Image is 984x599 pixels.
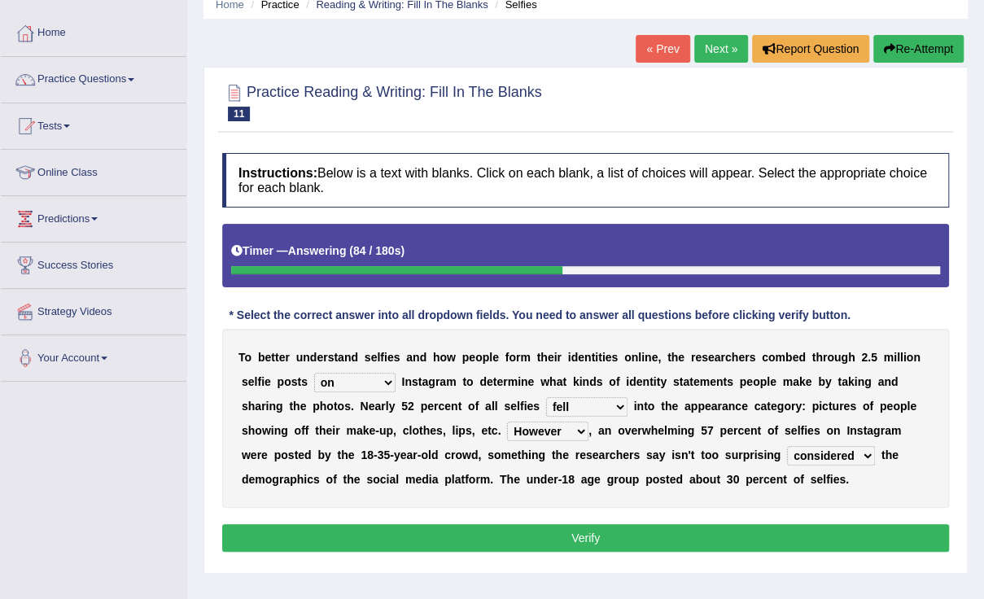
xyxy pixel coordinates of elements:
b: a [556,375,562,388]
span: 11 [228,107,250,121]
b: i [602,351,606,364]
h2: Practice Reading & Writing: Fill In The Blanks [222,81,542,121]
div: * Select the correct answer into all dropdown fields. You need to answer all questions before cli... [222,308,857,325]
b: t [829,400,833,413]
b: m [699,375,709,388]
b: , [658,351,661,364]
b: N [361,400,369,413]
b: n [716,375,724,388]
b: i [384,351,387,364]
b: e [527,375,534,388]
b: n [636,400,644,413]
b: e [746,375,753,388]
button: Report Question [752,35,869,63]
b: l [377,351,380,364]
b: n [632,351,639,364]
b: t [334,400,338,413]
b: e [710,375,716,388]
b: r [720,351,724,364]
b: 2 [861,351,868,364]
a: Tests [1,103,186,144]
b: t [297,375,301,388]
b: s [597,375,603,388]
b: i [903,351,907,364]
b: t [680,375,684,388]
b: t [334,351,338,364]
b: r [261,400,265,413]
b: t [537,351,541,364]
b: c [438,400,444,413]
b: o [468,400,475,413]
b: r [435,375,440,388]
b: k [848,375,855,388]
b: a [842,375,848,388]
button: Verify [222,524,949,552]
b: f [616,375,620,388]
b: t [661,400,665,413]
b: e [741,400,748,413]
b: p [483,351,490,364]
b: e [678,351,684,364]
b: p [880,400,887,413]
b: s [412,375,418,388]
b: r [557,351,561,364]
b: s [344,400,351,413]
b: Instructions: [238,166,317,180]
b: f [520,400,524,413]
b: e [248,375,255,388]
b: 5 [871,351,877,364]
b: r [323,351,327,364]
b: r [516,351,520,364]
b: i [634,400,637,413]
b: e [910,400,916,413]
b: l [489,351,492,364]
b: f [380,351,384,364]
b: t [667,351,671,364]
b: o [509,351,516,364]
b: a [374,400,381,413]
b: a [684,400,691,413]
b: o [284,375,291,388]
b: a [683,375,689,388]
b: u [832,400,839,413]
b: n [521,375,528,388]
b: y [825,375,832,388]
b: l [517,400,520,413]
b: t [591,351,595,364]
b: s [749,351,755,364]
h4: Below is a text with blanks. Click on each blank, a list of choices will appear. Select the appro... [222,153,949,208]
b: t [493,375,497,388]
b: a [255,400,261,413]
b: n [303,351,310,364]
b: n [884,375,891,388]
b: c [754,400,761,413]
b: r [823,351,827,364]
b: e [265,351,271,364]
b: i [595,351,598,364]
b: m [783,375,793,388]
b: s [301,375,308,388]
b: g [276,400,283,413]
b: e [578,351,584,364]
button: Re-Attempt [873,35,964,63]
b: s [702,351,708,364]
b: s [394,351,400,364]
b: h [671,351,679,364]
b: t [418,375,422,388]
b: h [848,351,855,364]
b: o [337,400,344,413]
b: d [351,351,358,364]
b: m [520,351,530,364]
b: t [457,400,461,413]
b: u [296,351,304,364]
b: s [242,424,248,437]
b: p [900,400,907,413]
b: e [705,400,711,413]
b: d [310,351,317,364]
b: e [371,351,378,364]
a: Online Class [1,150,186,190]
b: 2 [408,400,414,413]
b: o [326,400,334,413]
b: s [611,351,618,364]
b: n [344,351,352,364]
